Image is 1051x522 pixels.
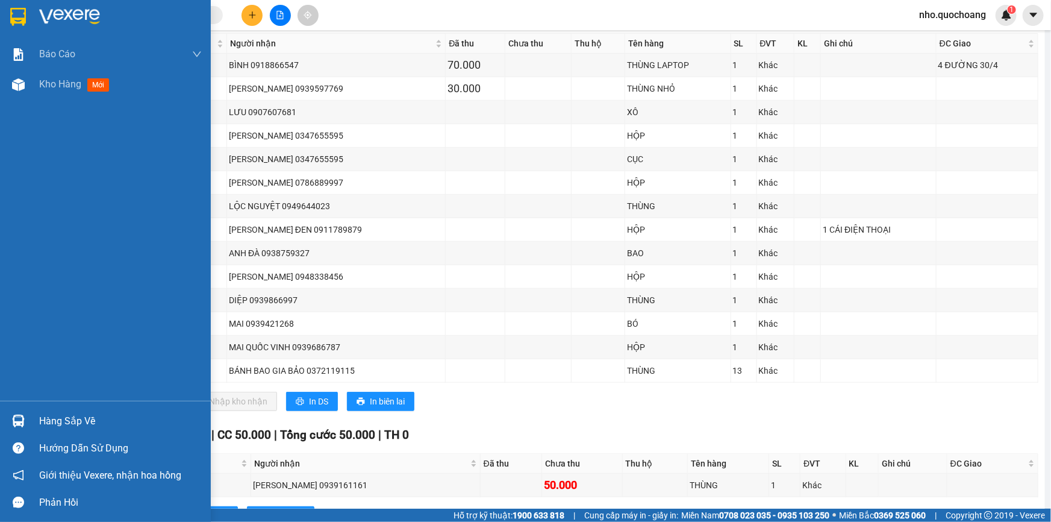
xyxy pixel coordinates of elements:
img: logo-vxr [10,8,26,26]
span: Miền Bắc [839,509,926,522]
button: aim [298,5,319,26]
span: CC 50.000 [217,428,271,442]
div: HỘP [627,270,728,283]
span: In biên lai [370,395,405,408]
span: ⚪️ [832,513,836,518]
div: THÙNG [627,200,728,213]
div: 1 [733,176,755,189]
th: Thu hộ [572,34,625,54]
div: THÙNG LAPTOP [627,58,728,72]
div: THÙNG [627,294,728,307]
span: mới [87,78,109,92]
th: SL [731,34,757,54]
div: HỘP [627,223,728,236]
div: THÙNG [627,364,728,377]
span: question-circle [13,442,24,454]
div: Hàng sắp về [39,412,202,430]
div: 4 ĐƯỜNG 30/4 [938,58,1036,72]
div: [PERSON_NAME] 0347655595 [229,129,443,142]
div: Khác [759,105,792,119]
div: 1 [733,247,755,260]
th: Tên hàng [688,454,769,474]
span: | [378,428,381,442]
div: 1 [733,270,755,283]
div: BÌNH 0918866547 [229,58,443,72]
span: In DS [309,395,328,408]
span: printer [357,397,365,407]
div: DIỆP 0939866997 [229,294,443,307]
div: 1 [733,105,755,119]
div: [PERSON_NAME] 0347655595 [229,153,443,166]
th: KL [794,34,822,54]
div: Khác [759,200,792,213]
span: plus [248,11,257,19]
div: Khác [802,479,844,492]
div: 1 [733,58,755,72]
th: SL [769,454,800,474]
div: Khác [759,58,792,72]
div: LƯU 0907607681 [229,105,443,119]
div: THÙNG NHỎ [627,82,728,95]
div: ANH ĐÀ 0938759327 [229,247,443,260]
div: 1 [771,479,798,492]
div: Khác [759,294,792,307]
div: MAI 0939421268 [229,317,443,330]
div: Khác [759,223,792,236]
th: Đã thu [481,454,543,474]
div: [PERSON_NAME] 0786889997 [229,176,443,189]
span: | [935,509,937,522]
div: Khác [759,247,792,260]
div: HỘP [627,341,728,354]
div: XÔ [627,105,728,119]
div: CỤC [627,153,728,166]
div: [PERSON_NAME] 0939597769 [229,82,443,95]
button: printerIn DS [286,392,338,411]
span: ĐC Giao [940,37,1026,50]
span: notification [13,470,24,481]
div: 1 [733,294,755,307]
img: icon-new-feature [1001,10,1012,20]
th: Chưa thu [542,454,622,474]
div: HỘP [627,176,728,189]
span: | [274,428,277,442]
img: solution-icon [12,48,25,61]
div: LỘC NGUYỆT 0949644023 [229,200,443,213]
div: Phản hồi [39,494,202,512]
th: Thu hộ [623,454,688,474]
span: file-add [276,11,284,19]
span: Miền Nam [681,509,829,522]
span: ĐC Giao [950,457,1026,470]
div: Khác [759,129,792,142]
button: caret-down [1023,5,1044,26]
th: KL [846,454,879,474]
div: 1 [733,223,755,236]
strong: 0369 525 060 [874,511,926,520]
div: THÙNG [690,479,767,492]
div: BAO [627,247,728,260]
span: | [573,509,575,522]
th: ĐVT [800,454,846,474]
span: copyright [984,511,993,520]
strong: 0708 023 035 - 0935 103 250 [719,511,829,520]
div: BÓ [627,317,728,330]
span: caret-down [1028,10,1039,20]
div: Khác [759,364,792,377]
span: down [192,49,202,59]
button: printerIn biên lai [347,392,414,411]
span: TH 0 [384,428,409,442]
button: downloadNhập kho nhận [186,392,277,411]
span: Giới thiệu Vexere, nhận hoa hồng [39,468,181,483]
span: Người nhận [254,457,468,470]
div: 1 CÁI ĐIỆN THOẠI [823,223,934,236]
span: Kho hàng [39,78,81,90]
img: warehouse-icon [12,415,25,427]
div: 1 [733,82,755,95]
div: Khác [759,317,792,330]
span: Tổng cước 50.000 [280,428,375,442]
span: Hỗ trợ kỹ thuật: [454,509,564,522]
div: 13 [733,364,755,377]
div: Khác [759,176,792,189]
div: [PERSON_NAME] 0948338456 [229,270,443,283]
div: [PERSON_NAME] ĐEN 0911789879 [229,223,443,236]
span: message [13,497,24,508]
